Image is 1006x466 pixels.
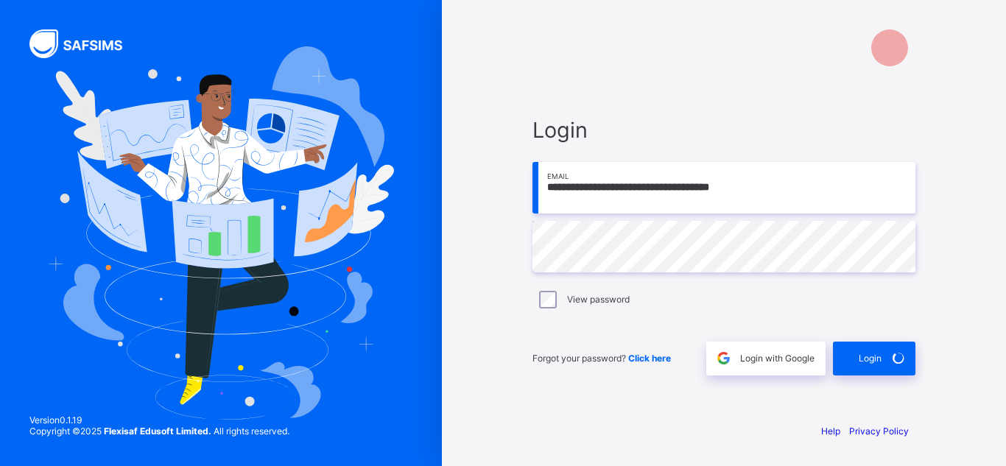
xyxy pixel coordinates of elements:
strong: Flexisaf Edusoft Limited. [104,426,211,437]
a: Privacy Policy [849,426,909,437]
img: SAFSIMS Logo [29,29,140,58]
label: View password [567,294,630,305]
span: Version 0.1.19 [29,414,289,426]
a: Help [821,426,840,437]
img: Hero Image [48,46,395,419]
img: google.396cfc9801f0270233282035f929180a.svg [715,350,732,367]
span: Login [532,117,915,143]
span: Copyright © 2025 All rights reserved. [29,426,289,437]
span: Login with Google [740,353,815,364]
a: Click here [628,353,671,364]
span: Login [859,353,882,364]
span: Forgot your password? [532,353,671,364]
